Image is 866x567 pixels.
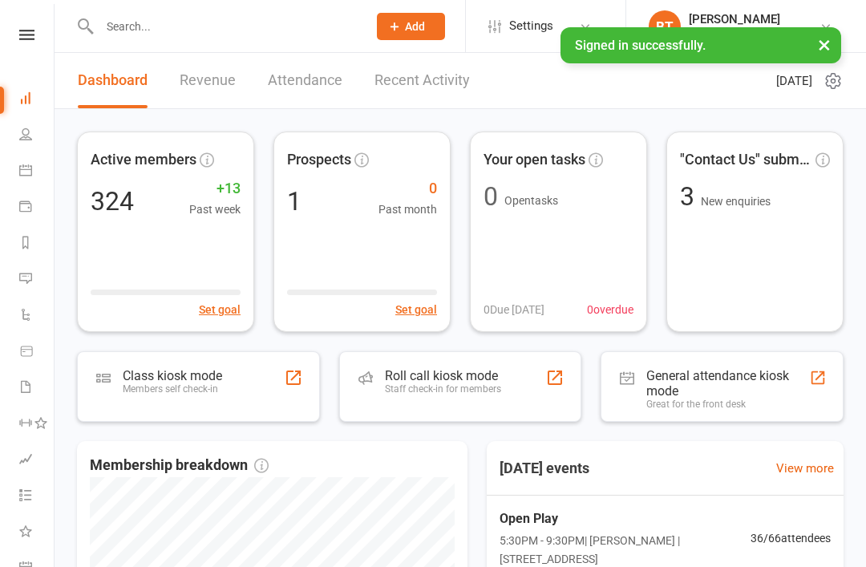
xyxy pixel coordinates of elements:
[378,177,437,200] span: 0
[509,8,553,44] span: Settings
[487,454,602,483] h3: [DATE] events
[19,118,55,154] a: People
[649,10,681,43] div: BT
[78,53,148,108] a: Dashboard
[680,181,701,212] span: 3
[374,53,470,108] a: Recent Activity
[484,301,544,318] span: 0 Due [DATE]
[19,226,55,262] a: Reports
[90,454,269,477] span: Membership breakdown
[810,27,839,62] button: ×
[484,184,498,209] div: 0
[189,200,241,218] span: Past week
[385,383,501,395] div: Staff check-in for members
[19,334,55,371] a: Product Sales
[378,200,437,218] span: Past month
[199,301,241,318] button: Set goal
[689,12,787,26] div: [PERSON_NAME]
[19,190,55,226] a: Payments
[268,53,342,108] a: Attendance
[180,53,236,108] a: Revenue
[123,383,222,395] div: Members self check-in
[377,13,445,40] button: Add
[123,368,222,383] div: Class kiosk mode
[575,38,706,53] span: Signed in successfully.
[287,148,351,172] span: Prospects
[504,194,558,207] span: Open tasks
[19,82,55,118] a: Dashboard
[701,195,771,208] span: New enquiries
[484,148,585,172] span: Your open tasks
[405,20,425,33] span: Add
[680,148,812,172] span: "Contact Us" submissions
[776,459,834,478] a: View more
[91,188,134,214] div: 324
[287,188,301,214] div: 1
[646,399,809,410] div: Great for the front desk
[19,515,55,551] a: What's New
[587,301,633,318] span: 0 overdue
[751,529,831,547] span: 36 / 66 attendees
[395,301,437,318] button: Set goal
[776,71,812,91] span: [DATE]
[19,154,55,190] a: Calendar
[91,148,196,172] span: Active members
[689,26,787,41] div: Cypress Badminton
[385,368,501,383] div: Roll call kiosk mode
[189,177,241,200] span: +13
[646,368,809,399] div: General attendance kiosk mode
[19,443,55,479] a: Assessments
[500,508,751,529] span: Open Play
[95,15,356,38] input: Search...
